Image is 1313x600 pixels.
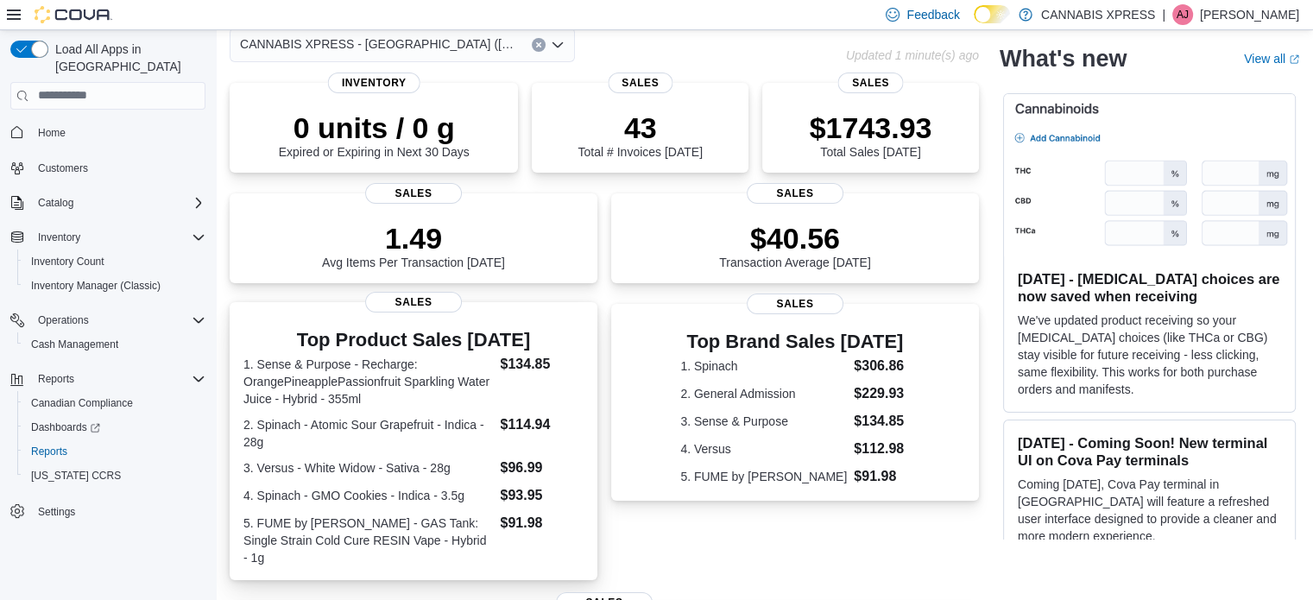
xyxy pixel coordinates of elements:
div: Avg Items Per Transaction [DATE] [322,221,505,269]
dd: $229.93 [854,383,909,404]
span: Cash Management [24,334,205,355]
a: Settings [31,502,82,522]
span: Dark Mode [974,23,975,24]
a: Cash Management [24,334,125,355]
button: Operations [3,308,212,332]
span: Inventory [31,227,205,248]
a: Dashboards [17,415,212,439]
button: Catalog [3,191,212,215]
button: Open list of options [551,38,565,52]
button: Clear input [532,38,546,52]
dd: $93.95 [500,485,583,506]
span: Home [31,122,205,143]
p: $1743.93 [810,111,932,145]
a: Dashboards [24,417,107,438]
a: View allExternal link [1244,52,1299,66]
h2: What's new [1000,45,1127,73]
h3: [DATE] - Coming Soon! New terminal UI on Cova Pay terminals [1018,434,1281,469]
dd: $134.85 [854,411,909,432]
a: [US_STATE] CCRS [24,465,128,486]
button: Inventory Count [17,249,212,274]
span: Sales [747,183,843,204]
dt: 1. Spinach [680,357,847,375]
p: 1.49 [322,221,505,256]
span: Canadian Compliance [24,393,205,414]
button: Inventory [31,227,87,248]
span: AJ [1177,4,1189,25]
span: Dashboards [31,420,100,434]
dt: 2. Spinach - Atomic Sour Grapefruit - Indica - 28g [243,416,493,451]
span: Inventory Manager (Classic) [31,279,161,293]
svg: External link [1289,54,1299,65]
span: Feedback [906,6,959,23]
span: Sales [365,183,462,204]
span: Catalog [31,193,205,213]
h3: Top Product Sales [DATE] [243,330,584,351]
p: CANNABIS XPRESS [1041,4,1155,25]
h3: Top Brand Sales [DATE] [680,332,909,352]
span: Settings [38,505,75,519]
dt: 3. Versus - White Widow - Sativa - 28g [243,459,493,477]
button: Reports [31,369,81,389]
span: Settings [31,500,205,521]
a: Home [31,123,73,143]
dt: 2. General Admission [680,385,847,402]
span: Load All Apps in [GEOGRAPHIC_DATA] [48,41,205,75]
button: Settings [3,498,212,523]
p: We've updated product receiving so your [MEDICAL_DATA] choices (like THCa or CBG) stay visible fo... [1018,312,1281,398]
a: Inventory Count [24,251,111,272]
span: Sales [608,73,672,93]
div: Total # Invoices [DATE] [578,111,702,159]
span: Reports [31,445,67,458]
dd: $91.98 [854,466,909,487]
dd: $134.85 [500,354,583,375]
p: 0 units / 0 g [279,111,470,145]
span: [US_STATE] CCRS [31,469,121,483]
span: Inventory Count [31,255,104,268]
img: Cova [35,6,112,23]
div: Total Sales [DATE] [810,111,932,159]
dd: $114.94 [500,414,583,435]
p: [PERSON_NAME] [1200,4,1299,25]
dd: $112.98 [854,439,909,459]
div: Expired or Expiring in Next 30 Days [279,111,470,159]
span: Operations [38,313,89,327]
button: Cash Management [17,332,212,357]
span: Customers [31,157,205,179]
span: Operations [31,310,205,331]
nav: Complex example [10,113,205,569]
p: | [1162,4,1165,25]
dt: 5. FUME by [PERSON_NAME] - GAS Tank: Single Strain Cold Cure RESIN Vape - Hybrid - 1g [243,515,493,566]
span: Reports [24,441,205,462]
dt: 3. Sense & Purpose [680,413,847,430]
h3: [DATE] - [MEDICAL_DATA] choices are now saved when receiving [1018,270,1281,305]
dt: 4. Versus [680,440,847,458]
span: Cash Management [31,338,118,351]
dd: $91.98 [500,513,583,534]
span: Sales [365,292,462,313]
p: $40.56 [719,221,871,256]
span: Reports [38,372,74,386]
a: Inventory Manager (Classic) [24,275,167,296]
button: Home [3,120,212,145]
input: Dark Mode [974,5,1010,23]
span: Reports [31,369,205,389]
span: Canadian Compliance [31,396,133,410]
span: Inventory [328,73,420,93]
dt: 5. FUME by [PERSON_NAME] [680,468,847,485]
span: Inventory [38,231,80,244]
dd: $306.86 [854,356,909,376]
a: Canadian Compliance [24,393,140,414]
span: Inventory Manager (Classic) [24,275,205,296]
span: Dashboards [24,417,205,438]
p: Coming [DATE], Cova Pay terminal in [GEOGRAPHIC_DATA] will feature a refreshed user interface des... [1018,476,1281,545]
span: Sales [747,294,843,314]
a: Customers [31,158,95,179]
div: Transaction Average [DATE] [719,221,871,269]
button: Canadian Compliance [17,391,212,415]
dt: 4. Spinach - GMO Cookies - Indica - 3.5g [243,487,493,504]
span: CANNABIS XPRESS - [GEOGRAPHIC_DATA] ([GEOGRAPHIC_DATA]) [240,34,514,54]
span: Customers [38,161,88,175]
button: Customers [3,155,212,180]
span: Home [38,126,66,140]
